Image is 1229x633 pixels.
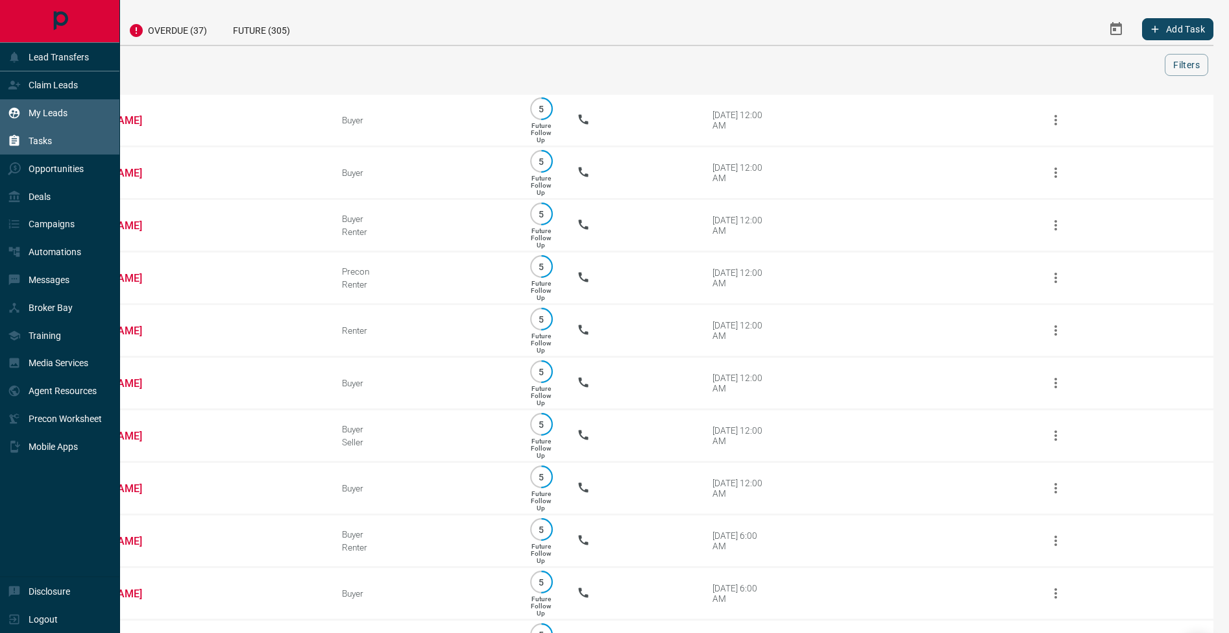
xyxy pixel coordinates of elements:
p: Future Follow Up [531,543,551,564]
div: Renter [342,325,505,336]
p: Future Follow Up [531,332,551,354]
p: 5 [537,525,546,534]
div: Overdue (37) [116,13,220,45]
p: Future Follow Up [531,490,551,512]
div: Renter [342,542,505,552]
p: 5 [537,209,546,219]
div: [DATE] 6:00 AM [712,530,768,551]
button: Add Task [1142,18,1213,40]
div: Future (305) [220,13,303,45]
div: Buyer [342,115,505,125]
p: Future Follow Up [531,227,551,249]
div: [DATE] 12:00 AM [712,267,768,288]
p: Future Follow Up [531,385,551,406]
p: Future Follow Up [531,438,551,459]
div: Precon [342,266,505,277]
p: 5 [537,419,546,429]
p: 5 [537,472,546,482]
p: 5 [537,577,546,587]
div: Renter [342,227,505,237]
div: Buyer [342,483,505,493]
div: [DATE] 12:00 AM [712,215,768,236]
div: Buyer [342,588,505,599]
p: Future Follow Up [531,595,551,617]
div: [DATE] 12:00 AM [712,162,768,183]
div: Buyer [342,529,505,540]
div: [DATE] 12:00 AM [712,320,768,341]
p: 5 [537,314,546,324]
div: [DATE] 12:00 AM [712,425,768,446]
div: Buyer [342,168,505,178]
p: Future Follow Up [531,280,551,301]
p: Future Follow Up [531,175,551,196]
button: Filters [1165,54,1208,76]
div: Buyer [342,424,505,434]
div: Seller [342,437,505,447]
p: Future Follow Up [531,122,551,143]
div: Buyer [342,378,505,388]
div: Renter [342,279,505,290]
p: 5 [537,104,546,114]
div: [DATE] 12:00 AM [712,478,768,499]
div: [DATE] 12:00 AM [712,110,768,130]
div: [DATE] 6:00 AM [712,583,768,604]
div: [DATE] 12:00 AM [712,373,768,393]
div: Buyer [342,214,505,224]
p: 5 [537,367,546,377]
p: 5 [537,156,546,166]
button: Select Date Range [1101,14,1132,45]
p: 5 [537,262,546,271]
